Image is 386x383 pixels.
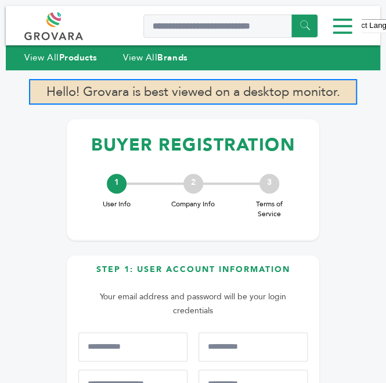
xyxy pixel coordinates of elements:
h3: Step 1: User Account Information [78,264,308,284]
div: Menu [24,13,362,40]
div: 3 [259,174,279,194]
p: Hello! Grovara is best viewed on a desktop monitor. [29,79,357,105]
h1: BUYER REGISTRATION [78,128,308,162]
strong: Products [59,52,98,63]
span: Company Info [170,199,217,209]
a: View AllProducts [24,52,98,63]
a: View AllBrands [123,52,188,63]
input: First Name* [78,332,187,361]
p: Your email address and password will be your login credentials [84,290,302,318]
span: Terms of Service [246,199,293,219]
input: Search a product or brand... [143,15,318,38]
div: 1 [107,174,127,194]
strong: Brands [157,52,187,63]
div: 2 [183,174,203,194]
span: User Info [93,199,140,209]
input: Last Name* [199,332,308,361]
